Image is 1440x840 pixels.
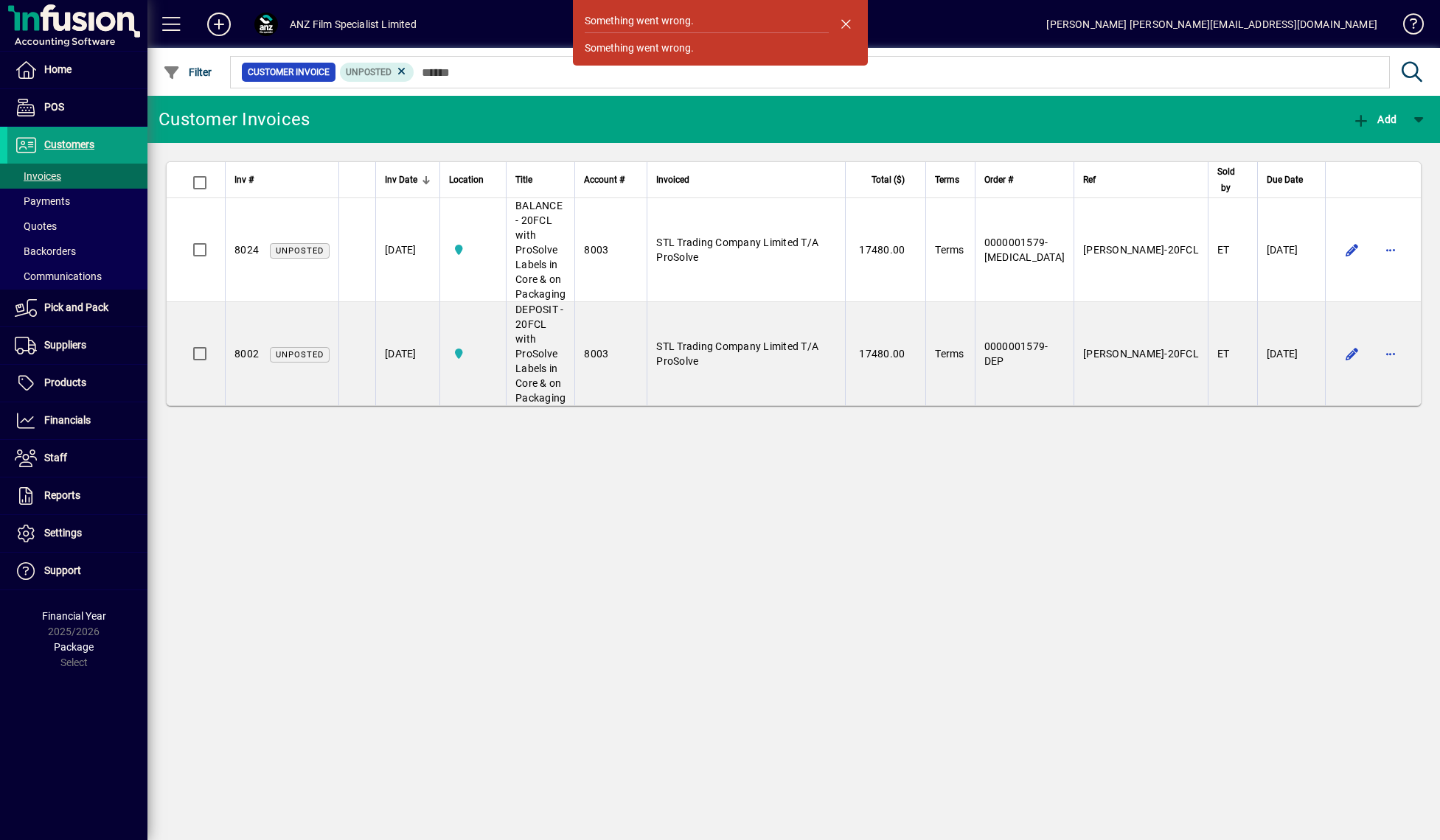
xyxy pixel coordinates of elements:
span: ET [1217,244,1230,256]
span: DEPOSIT - 20FCL with ProSolve Labels in Core & on Packaging [515,304,566,404]
span: Title [515,172,532,188]
span: Products [44,377,86,388]
a: Communications [7,264,147,289]
span: [PERSON_NAME]-20FCL [1083,244,1199,256]
a: Knowledge Base [1392,3,1422,51]
span: Account # [584,172,625,188]
span: AKL Warehouse [449,242,497,258]
span: Backorders [15,245,76,257]
span: Invoices [15,170,61,182]
a: Payments [7,189,147,214]
span: 8003 [584,244,608,256]
span: Pick and Pack [44,301,108,313]
button: Add [195,11,243,38]
span: 0000001579-[MEDICAL_DATA] [984,237,1065,263]
span: Order # [984,172,1013,188]
span: Unposted [276,350,324,360]
div: Ref [1083,172,1199,188]
span: Sold by [1217,164,1235,196]
div: Account # [584,172,638,188]
span: Suppliers [44,339,86,351]
div: Inv Date [385,172,431,188]
span: 0000001579-DEP [984,340,1048,367]
span: Total ($) [872,172,905,188]
button: More options [1379,238,1402,262]
span: Terms [935,348,964,360]
span: Financial Year [42,610,106,622]
span: STL Trading Company Limited T/A ProSolve [656,340,818,367]
div: Title [515,172,566,188]
a: POS [7,89,147,126]
span: Communications [15,270,102,282]
button: Profile [243,11,290,38]
span: 8003 [584,348,608,360]
span: Payments [15,195,70,207]
button: More options [1379,342,1402,365]
span: Customers [44,139,94,150]
a: Staff [7,440,147,477]
span: Reports [44,489,80,501]
span: Ref [1083,172,1096,188]
a: Reports [7,477,147,514]
mat-chip: Customer Invoice Status: Unposted [340,63,414,82]
a: Invoices [7,164,147,189]
span: Inv Date [385,172,417,188]
span: Due Date [1267,172,1303,188]
span: Terms [935,244,964,256]
span: Location [449,172,484,188]
span: Add [1352,113,1396,125]
a: Home [7,52,147,88]
span: Inv # [234,172,254,188]
div: Total ($) [855,172,918,188]
span: Home [44,63,72,75]
a: Suppliers [7,327,147,364]
div: Sold by [1217,164,1248,196]
div: Order # [984,172,1065,188]
a: Quotes [7,214,147,239]
span: Customer Invoice [248,65,330,80]
a: Products [7,365,147,402]
span: STL Trading Company Limited T/A ProSolve [656,237,818,263]
span: Invoiced [656,172,689,188]
div: ANZ Film Specialist Limited [290,13,417,36]
button: Edit [1340,238,1364,262]
div: Inv # [234,172,330,188]
span: [PERSON_NAME]-20FCL [1083,348,1199,360]
a: Financials [7,402,147,439]
a: Settings [7,515,147,552]
a: Support [7,553,147,589]
span: Unposted [276,246,324,256]
td: 17480.00 [845,302,925,405]
span: 8002 [234,348,259,360]
div: Invoiced [656,172,836,188]
td: [DATE] [1257,198,1325,302]
span: Filter [163,66,212,78]
span: POS [44,101,64,113]
button: Filter [159,59,216,85]
div: Due Date [1267,172,1316,188]
td: [DATE] [1257,302,1325,405]
a: Backorders [7,239,147,264]
span: Quotes [15,220,57,232]
span: Financials [44,414,91,426]
div: [PERSON_NAME] [PERSON_NAME][EMAIL_ADDRESS][DOMAIN_NAME] [1046,13,1377,36]
span: Package [54,641,94,653]
td: [DATE] [375,198,439,302]
td: [DATE] [375,302,439,405]
span: Support [44,564,81,576]
button: Add [1349,106,1400,133]
span: 8024 [234,244,259,256]
div: Location [449,172,497,188]
a: Pick and Pack [7,290,147,326]
td: 17480.00 [845,198,925,302]
span: AKL Warehouse [449,346,497,362]
span: ET [1217,348,1230,360]
button: Edit [1340,342,1364,365]
span: BALANCE - 20FCL with ProSolve Labels in Core & on Packaging [515,200,566,300]
span: Terms [935,172,959,188]
span: Staff [44,452,67,463]
span: Unposted [346,67,392,77]
div: Customer Invoices [159,108,310,131]
span: Settings [44,527,82,539]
